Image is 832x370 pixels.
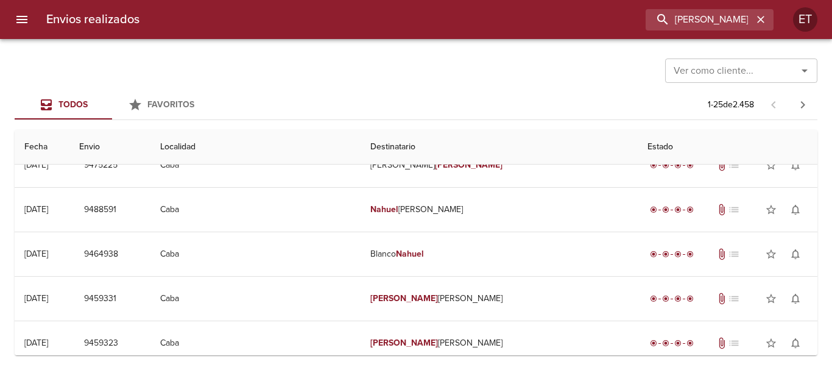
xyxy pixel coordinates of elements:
th: Destinatario [361,130,638,165]
span: Tiene documentos adjuntos [716,337,728,349]
td: [PERSON_NAME] [361,321,638,365]
span: radio_button_checked [674,162,682,169]
button: Agregar a favoritos [759,197,783,222]
button: menu [7,5,37,34]
div: Entregado [647,293,696,305]
span: radio_button_checked [662,206,669,213]
span: No tiene pedido asociado [728,159,740,171]
span: radio_button_checked [686,340,694,347]
th: Estado [638,130,817,165]
span: Favoritos [147,99,194,110]
button: Agregar a favoritos [759,242,783,266]
span: Tiene documentos adjuntos [716,293,728,305]
span: 9459331 [84,291,116,307]
td: [PERSON_NAME] [361,277,638,321]
div: Abrir información de usuario [793,7,817,32]
span: radio_button_checked [650,340,657,347]
span: radio_button_checked [686,162,694,169]
th: Fecha [15,130,69,165]
button: 9488591 [79,199,121,221]
td: Caba [150,277,361,321]
button: Abrir [796,62,813,79]
span: radio_button_checked [674,206,682,213]
span: radio_button_checked [662,295,669,302]
div: [DATE] [24,293,48,304]
div: Entregado [647,159,696,171]
span: No tiene pedido asociado [728,337,740,349]
span: 9488591 [84,202,116,218]
span: Pagina siguiente [788,90,817,119]
button: Activar notificaciones [783,242,808,266]
div: Tabs Envios [15,90,210,119]
span: star_border [765,293,777,305]
div: Entregado [647,204,696,216]
em: [PERSON_NAME] [370,338,438,348]
button: Agregar a favoritos [759,331,783,355]
span: 9475225 [84,158,118,173]
em: Nahuel [396,249,424,259]
span: Tiene documentos adjuntos [716,204,728,216]
button: Activar notificaciones [783,197,808,222]
td: [PERSON_NAME] [361,188,638,232]
h6: Envios realizados [46,10,139,29]
span: radio_button_checked [650,251,657,258]
span: star_border [765,337,777,349]
div: ET [793,7,817,32]
span: No tiene pedido asociado [728,204,740,216]
span: radio_button_checked [674,340,682,347]
em: [PERSON_NAME] [370,293,438,304]
td: Caba [150,321,361,365]
span: radio_button_checked [662,162,669,169]
td: Caba [150,143,361,187]
button: 9459331 [79,288,121,310]
span: radio_button_checked [662,340,669,347]
button: 9475225 [79,154,122,177]
span: Tiene documentos adjuntos [716,159,728,171]
span: radio_button_checked [686,251,694,258]
div: Entregado [647,337,696,349]
div: [DATE] [24,160,48,170]
span: 9464938 [84,247,118,262]
p: 1 - 25 de 2.458 [708,99,754,111]
span: Tiene documentos adjuntos [716,248,728,260]
button: 9459323 [79,332,123,355]
td: Caba [150,188,361,232]
th: Localidad [150,130,361,165]
div: Entregado [647,248,696,260]
span: Pagina anterior [759,98,788,110]
span: radio_button_checked [650,295,657,302]
span: No tiene pedido asociado [728,293,740,305]
div: [DATE] [24,204,48,215]
span: notifications_none [789,337,802,349]
span: radio_button_checked [674,251,682,258]
em: Nahuel [370,204,398,215]
button: Agregar a favoritos [759,153,783,177]
span: radio_button_checked [650,206,657,213]
button: Agregar a favoritos [759,286,783,311]
span: radio_button_checked [686,295,694,302]
span: radio_button_checked [674,295,682,302]
em: [PERSON_NAME] [435,160,502,170]
span: radio_button_checked [686,206,694,213]
div: [DATE] [24,249,48,259]
span: Todos [58,99,88,110]
input: buscar [646,9,753,30]
span: radio_button_checked [662,251,669,258]
span: star_border [765,248,777,260]
span: No tiene pedido asociado [728,248,740,260]
td: [PERSON_NAME] [361,143,638,187]
th: Envio [69,130,150,165]
button: Activar notificaciones [783,331,808,355]
span: notifications_none [789,248,802,260]
button: Activar notificaciones [783,153,808,177]
span: notifications_none [789,204,802,216]
span: star_border [765,204,777,216]
button: 9464938 [79,243,123,266]
div: [DATE] [24,338,48,348]
span: notifications_none [789,293,802,305]
span: star_border [765,159,777,171]
span: radio_button_checked [650,162,657,169]
td: Blanco [361,232,638,276]
td: Caba [150,232,361,276]
button: Activar notificaciones [783,286,808,311]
